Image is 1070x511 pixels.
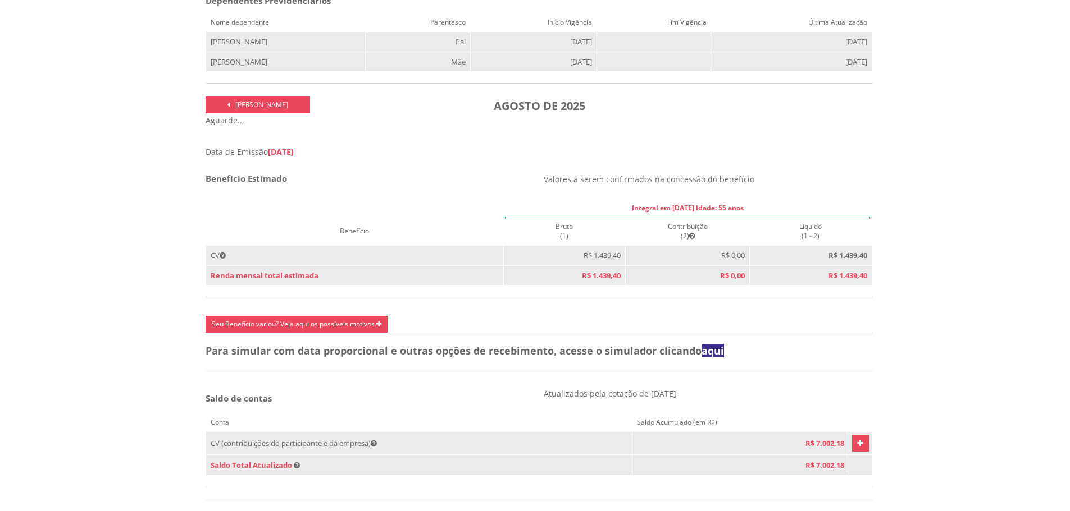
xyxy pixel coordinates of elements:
td: Renda mensal total estimada [206,265,504,286]
span: Contribuição (2) [668,222,708,241]
p: Valores a serem confirmados na concessão do benefício [544,174,873,185]
h5: Saldo de contas [206,394,535,403]
th: Parentesco [366,13,471,32]
th: Fim Vigência [597,13,711,32]
th: Nome dependente [206,13,366,32]
th: Líquido (1 - 2) [749,217,872,246]
p: Atualizados pela cotação de [DATE] [544,388,873,399]
span: R$ 7.002,18 [805,460,844,470]
span: CV [211,250,226,260]
span: CV (contribuições do participante e da empresa) [211,438,377,448]
td: [DATE] [711,52,872,72]
a: Seu Benefício variou? Veja aqui os possíveis motivos. [206,316,388,333]
th: Início Vigência [470,13,597,32]
span: Saldo Total Atualizado [211,460,292,470]
th: Bruto (1) [503,217,626,246]
td: [PERSON_NAME] [206,52,366,72]
td: [DATE] [470,52,597,72]
div: Data de Emissão [206,146,873,157]
div: Aguarde... [206,115,873,126]
a: aqui [702,344,724,357]
span: R$ 1.439,40 [582,270,621,280]
td: Pai [366,32,471,52]
span: [PERSON_NAME] [235,100,288,109]
span: R$ 0,00 [720,270,745,280]
h4: Para simular com data proporcional e outras opções de recebimento, acesse o simulador clicando [206,346,873,357]
td: [PERSON_NAME] [206,32,366,52]
span: R$ 7.002,18 [805,438,844,448]
b: R$ 1.439,40 [828,250,867,260]
h3: AGOSTO DE 2025 [318,96,761,115]
td: [DATE] [711,32,872,52]
th: Última Atualização [711,13,872,32]
span: R$ 0,00 [721,250,745,260]
th: Benefício [206,217,504,246]
td: Mãe [366,52,471,72]
th: Conta [206,413,632,432]
h4: Benefício Estimado [206,174,535,183]
b: R$ 1.439,40 [828,270,867,280]
a: [PERSON_NAME] [206,96,310,113]
th: Integral em [DATE] Idade: 55 anos [503,199,872,217]
span: [DATE] [268,146,294,157]
span: R$ 1.439,40 [584,250,621,260]
td: [DATE] [470,32,597,52]
th: Saldo Acumulado (em R$) [632,413,849,432]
